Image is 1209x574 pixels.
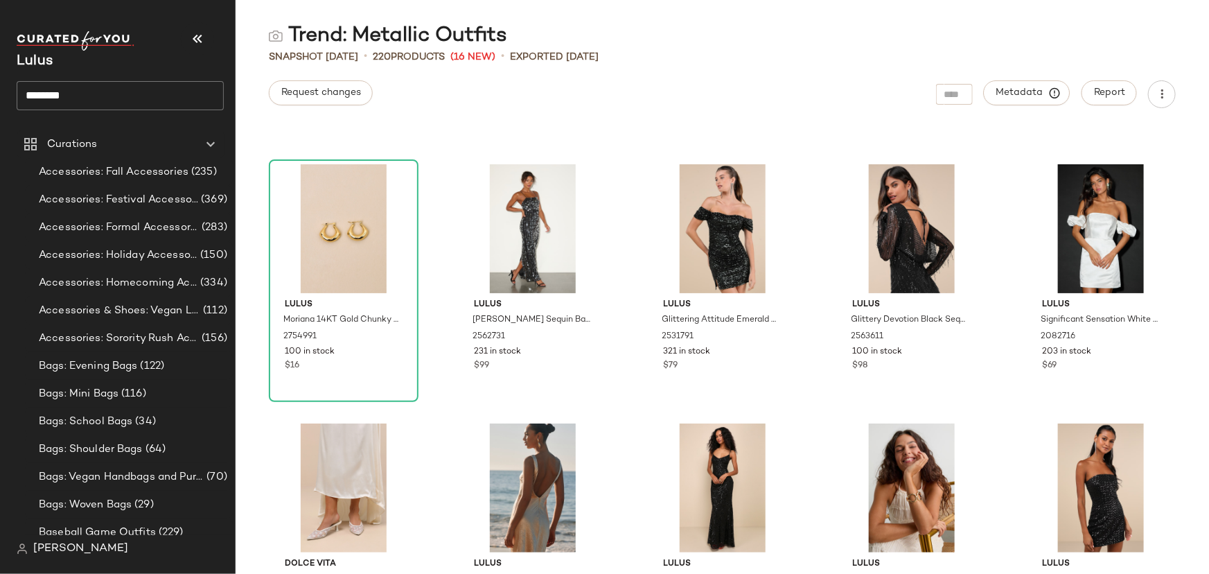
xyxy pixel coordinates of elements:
span: Accessories: Sorority Rush Accessories [39,331,199,347]
span: $99 [474,360,489,372]
span: $16 [285,360,299,372]
span: (34) [132,414,156,430]
span: • [501,49,504,65]
span: (334) [197,275,227,291]
p: Exported [DATE] [510,50,599,64]
span: • [364,49,367,65]
img: 2754991_02_topdown_2025-08-01.jpg [274,164,414,293]
span: (29) [132,497,154,513]
span: Lulus [853,558,971,571]
span: (229) [156,525,184,541]
span: (64) [143,442,166,458]
span: 2562731 [473,331,505,343]
span: Lulus [1042,558,1160,571]
img: 12678921_2565871.jpg [274,424,414,553]
img: 2562731_2_02_front_Retakes_2025-08-11.jpg [463,164,603,293]
span: Significant Sensation White Satin Off-the-Shoulder Mini Dress [1041,314,1158,327]
span: Bags: Vegan Handbags and Purses [39,469,204,485]
span: Metadata [996,87,1059,99]
span: 2531791 [662,331,694,343]
span: (112) [200,303,227,319]
div: Products [373,50,445,64]
span: 2563611 [851,331,884,343]
span: Current Company Name [17,54,53,69]
span: Bags: School Bags [39,414,132,430]
span: $69 [1042,360,1057,372]
button: Metadata [984,80,1070,105]
span: Report [1093,87,1125,98]
span: [PERSON_NAME] [33,541,128,557]
img: 12318581_2563611.jpg [842,164,982,293]
img: 2719991_01_OM_2025-07-23.jpg [842,424,982,553]
span: $79 [664,360,678,372]
span: (369) [198,192,227,208]
span: Curations [47,137,97,153]
img: 2082716_2_01_hero_Retakes_2025-06-12.jpg [1031,164,1171,293]
span: Accessories: Festival Accessories [39,192,198,208]
span: 203 in stock [1042,346,1091,358]
button: Request changes [269,80,373,105]
span: $98 [853,360,868,372]
span: (156) [199,331,227,347]
span: 100 in stock [853,346,903,358]
span: (122) [138,358,165,374]
span: Dolce Vita [285,558,403,571]
span: Lulus [853,299,971,311]
span: 100 in stock [285,346,335,358]
span: Bags: Shoulder Bags [39,442,143,458]
span: 321 in stock [664,346,711,358]
img: 11110381_2255556.jpg [653,424,793,553]
span: Bags: Evening Bags [39,358,138,374]
img: svg%3e [269,29,283,43]
span: Baseball Game Outfits [39,525,156,541]
span: (235) [188,164,217,180]
span: Moriana 14KT Gold Chunky Hoop Earrings [283,314,401,327]
span: (16 New) [450,50,495,64]
span: 2754991 [283,331,317,343]
img: 12620821_2616651.jpg [463,424,603,553]
span: Bags: Mini Bags [39,386,118,402]
span: (70) [204,469,227,485]
span: Lulus [664,299,782,311]
span: 220 [373,52,391,62]
span: (150) [197,247,227,263]
span: Accessories: Fall Accessories [39,164,188,180]
img: 12206921_2559771.jpg [1031,424,1171,553]
span: Lulus [1042,299,1160,311]
span: (283) [199,220,227,236]
span: Accessories: Holiday Accessories [39,247,197,263]
span: 2082716 [1041,331,1075,343]
span: Snapshot [DATE] [269,50,358,64]
div: Trend: Metallic Outfits [269,22,507,50]
span: Lulus [474,299,592,311]
button: Report [1082,80,1137,105]
img: cfy_white_logo.C9jOOHJF.svg [17,31,134,51]
span: [PERSON_NAME] Sequin Backless Maxi Dress [473,314,590,327]
span: Glittery Devotion Black Sequin Fringe Maxi Dress [851,314,969,327]
img: 12168281_2531791.jpg [653,164,793,293]
span: Accessories: Formal Accessories [39,220,199,236]
span: 231 in stock [474,346,521,358]
span: Accessories: Homecoming Accessories [39,275,197,291]
span: Accessories & Shoes: Vegan Leather [39,303,200,319]
span: Lulus [285,299,403,311]
span: Request changes [281,87,361,98]
span: Lulus [474,558,592,571]
span: Glittering Attitude Emerald Sequin Off-the-Shoulder Mini Dress [662,314,780,327]
img: svg%3e [17,543,28,555]
span: (116) [118,386,146,402]
span: Bags: Woven Bags [39,497,132,513]
span: Lulus [664,558,782,571]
